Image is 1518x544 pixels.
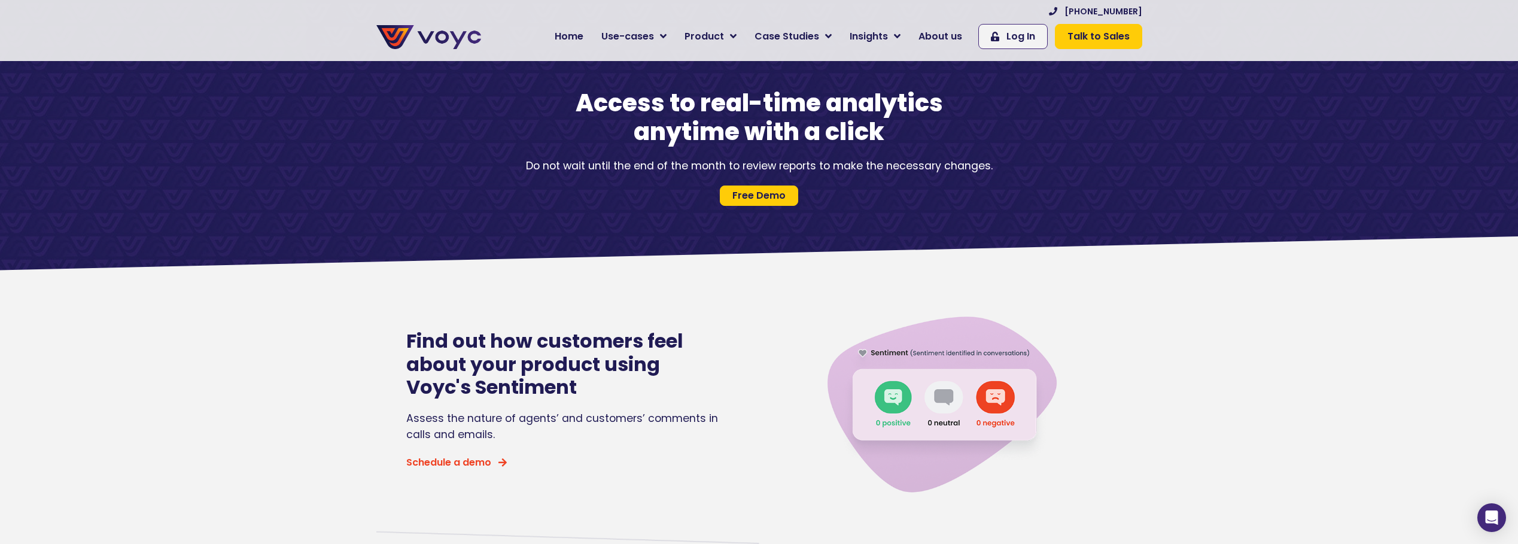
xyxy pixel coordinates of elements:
[406,330,723,399] h2: Find out how customers feel about your product using Voyc's Sentiment
[755,29,819,44] span: Case Studies
[850,29,888,44] span: Insights
[546,25,592,48] a: Home
[1006,29,1035,44] span: Log In
[1067,29,1130,44] span: Talk to Sales
[978,24,1048,49] a: Log In
[1055,24,1142,49] a: Talk to Sales
[746,25,841,48] a: Case Studies
[592,25,676,48] a: Use-cases
[490,158,1029,174] div: Do not wait until the end of the month to review reports to make the necessary changes.
[732,191,786,200] span: Free Demo
[376,25,481,49] img: voyc-full-logo
[550,89,969,146] h1: Access to real-time analytics anytime with a click
[1049,5,1142,18] a: [PHONE_NUMBER]
[555,29,583,44] span: Home
[676,25,746,48] a: Product
[685,29,724,44] span: Product
[406,411,723,442] div: Assess the nature of agents’ and customers’ comments in calls and emails.
[1064,5,1142,18] span: [PHONE_NUMBER]
[1477,503,1506,532] div: Open Intercom Messenger
[720,186,798,206] a: Free Demo
[841,25,909,48] a: Insights
[406,458,491,467] span: Schedule a demo
[601,29,654,44] span: Use-cases
[918,29,962,44] span: About us
[406,458,507,467] a: Schedule a demo
[909,25,971,48] a: About us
